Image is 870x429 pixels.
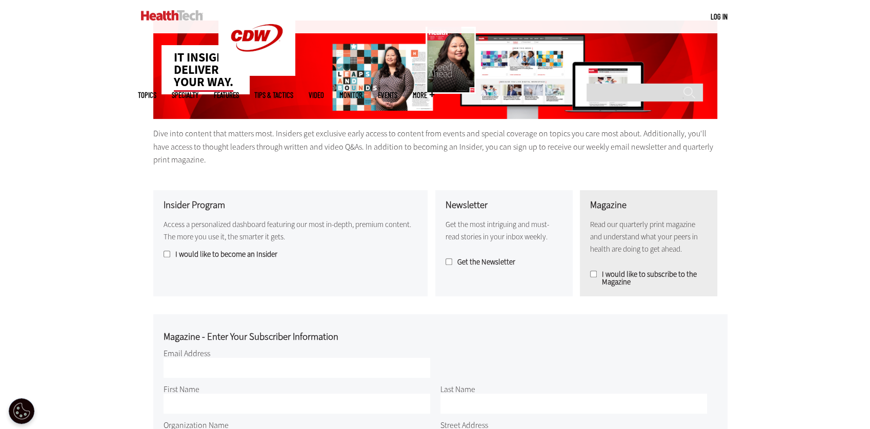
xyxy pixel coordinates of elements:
a: Events [378,91,397,99]
a: CDW [218,68,295,78]
span: Topics [138,91,156,99]
label: I would like to become an Insider [164,251,417,258]
a: MonITor [339,91,362,99]
a: Features [214,91,239,99]
h3: Magazine [590,200,707,210]
span: More [413,91,434,99]
a: Tips & Tactics [254,91,293,99]
img: Home [141,10,203,21]
label: First Name [164,384,199,395]
p: Get the most intriguing and must-read stories in your inbox weekly. [446,218,562,243]
a: Video [309,91,324,99]
label: Email Address [164,348,210,359]
label: I would like to subscribe to the Magazine [590,271,707,286]
h3: Newsletter [446,200,562,210]
a: Log in [711,12,727,21]
h3: Magazine - Enter Your Subscriber Information [164,332,338,342]
h3: Insider Program [164,200,417,210]
label: Last Name [440,384,475,395]
span: Specialty [172,91,198,99]
label: Get the Newsletter [446,258,562,266]
button: Open Preferences [9,398,34,424]
p: Read our quarterly print magazine and understand what your peers in health are doing to get ahead. [590,218,707,255]
p: Dive into content that matters most. Insiders get exclusive early access to content from events a... [153,127,717,167]
p: Access a personalized dashboard featuring our most in-depth, premium content. The more you use it... [164,218,417,243]
div: User menu [711,11,727,22]
div: Cookie Settings [9,398,34,424]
